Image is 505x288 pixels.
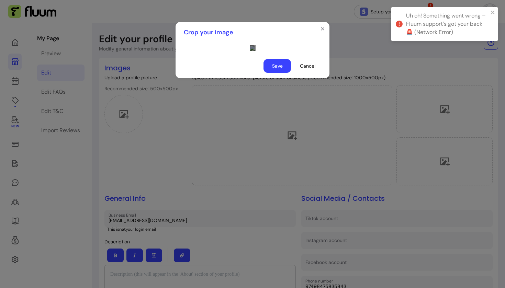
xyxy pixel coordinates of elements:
[294,59,321,73] button: Cancel
[176,22,329,43] header: Crop your image
[406,12,489,36] div: Uh oh! Something went wrong – Fluum support's got your back 🚨 (Network Error)
[317,23,328,34] button: Close
[250,45,255,51] img: b5ae1fa2-fd46-420a-bb57-b906bd9a610e
[263,59,291,73] button: Save
[491,10,495,15] button: close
